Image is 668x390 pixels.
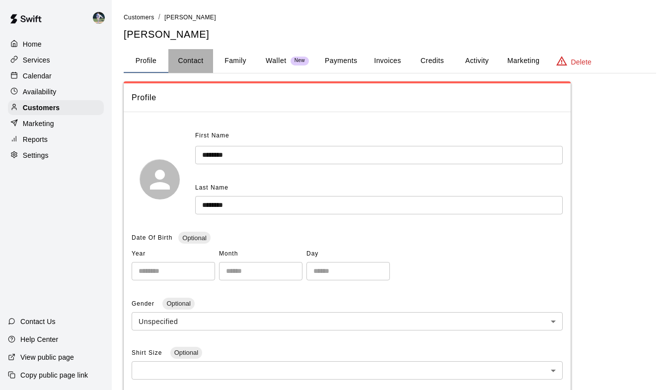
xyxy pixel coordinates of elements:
li: / [158,12,160,22]
p: Home [23,39,42,49]
span: Year [132,246,215,262]
button: Family [213,49,258,73]
span: Profile [132,91,563,104]
span: Date Of Birth [132,234,172,241]
nav: breadcrumb [124,12,656,23]
span: Day [306,246,390,262]
span: Gender [132,300,156,307]
button: Activity [454,49,499,73]
button: Profile [124,49,168,73]
p: Settings [23,150,49,160]
div: basic tabs example [124,49,656,73]
button: Contact [168,49,213,73]
p: Wallet [266,56,287,66]
a: Marketing [8,116,104,131]
p: Availability [23,87,57,97]
p: Customers [23,103,60,113]
button: Invoices [365,49,410,73]
span: [PERSON_NAME] [164,14,216,21]
p: Marketing [23,119,54,129]
div: Unspecified [132,312,563,330]
p: Contact Us [20,317,56,326]
a: Availability [8,84,104,99]
p: Services [23,55,50,65]
span: Shirt Size [132,349,164,356]
h5: [PERSON_NAME] [124,28,656,41]
span: Customers [124,14,154,21]
span: New [291,58,309,64]
a: Home [8,37,104,52]
a: Settings [8,148,104,163]
a: Customers [124,13,154,21]
p: Help Center [20,334,58,344]
a: Calendar [8,68,104,83]
p: Delete [571,57,592,67]
a: Services [8,53,104,67]
p: Calendar [23,71,52,81]
p: View public page [20,352,74,362]
p: Copy public page link [20,370,88,380]
button: Marketing [499,49,547,73]
span: First Name [195,128,229,144]
button: Payments [317,49,365,73]
button: Credits [410,49,454,73]
div: Chad Bell [91,8,112,28]
span: Optional [178,234,210,242]
p: Reports [23,134,48,144]
span: Optional [170,349,202,356]
a: Customers [8,100,104,115]
span: Last Name [195,184,228,191]
span: Month [219,246,302,262]
a: Reports [8,132,104,147]
span: Optional [162,300,194,307]
img: Chad Bell [93,12,105,24]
